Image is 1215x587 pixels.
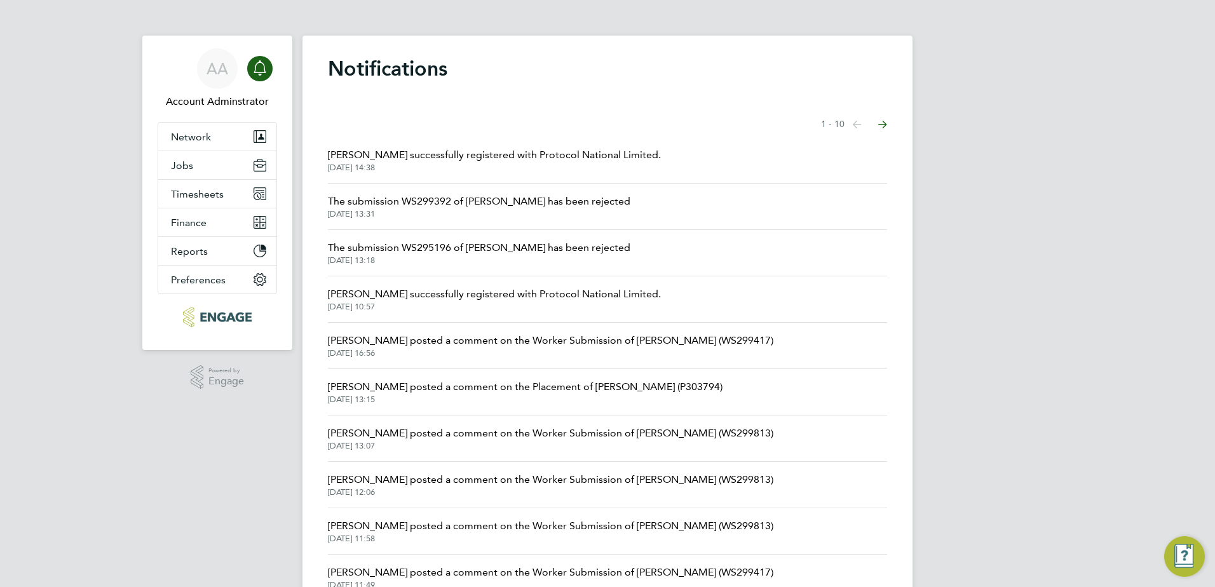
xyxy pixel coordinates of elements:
[328,518,773,534] span: [PERSON_NAME] posted a comment on the Worker Submission of [PERSON_NAME] (WS299813)
[1164,536,1205,577] button: Engage Resource Center
[328,147,661,163] span: [PERSON_NAME] successfully registered with Protocol National Limited.
[328,56,887,81] h1: Notifications
[191,365,245,389] a: Powered byEngage
[328,472,773,497] a: [PERSON_NAME] posted a comment on the Worker Submission of [PERSON_NAME] (WS299813)[DATE] 12:06
[328,534,773,544] span: [DATE] 11:58
[208,365,244,376] span: Powered by
[158,208,276,236] button: Finance
[328,194,630,209] span: The submission WS299392 of [PERSON_NAME] has been rejected
[328,209,630,219] span: [DATE] 13:31
[171,131,211,143] span: Network
[158,151,276,179] button: Jobs
[328,426,773,451] a: [PERSON_NAME] posted a comment on the Worker Submission of [PERSON_NAME] (WS299813)[DATE] 13:07
[158,48,277,109] a: AAAccount Adminstrator
[328,379,723,395] span: [PERSON_NAME] posted a comment on the Placement of [PERSON_NAME] (P303794)
[208,376,244,387] span: Engage
[171,159,193,172] span: Jobs
[207,60,228,77] span: AA
[328,426,773,441] span: [PERSON_NAME] posted a comment on the Worker Submission of [PERSON_NAME] (WS299813)
[171,245,208,257] span: Reports
[328,379,723,405] a: [PERSON_NAME] posted a comment on the Placement of [PERSON_NAME] (P303794)[DATE] 13:15
[328,565,773,580] span: [PERSON_NAME] posted a comment on the Worker Submission of [PERSON_NAME] (WS299417)
[328,255,630,266] span: [DATE] 13:18
[821,118,845,131] span: 1 - 10
[328,348,773,358] span: [DATE] 16:56
[328,333,773,348] span: [PERSON_NAME] posted a comment on the Worker Submission of [PERSON_NAME] (WS299417)
[328,163,661,173] span: [DATE] 14:38
[328,302,661,312] span: [DATE] 10:57
[328,287,661,302] span: [PERSON_NAME] successfully registered with Protocol National Limited.
[328,147,661,173] a: [PERSON_NAME] successfully registered with Protocol National Limited.[DATE] 14:38
[142,36,292,350] nav: Main navigation
[158,237,276,265] button: Reports
[328,472,773,487] span: [PERSON_NAME] posted a comment on the Worker Submission of [PERSON_NAME] (WS299813)
[821,112,887,137] nav: Select page of notifications list
[158,94,277,109] span: Account Adminstrator
[328,333,773,358] a: [PERSON_NAME] posted a comment on the Worker Submission of [PERSON_NAME] (WS299417)[DATE] 16:56
[328,441,773,451] span: [DATE] 13:07
[328,395,723,405] span: [DATE] 13:15
[158,307,277,327] a: Go to home page
[158,180,276,208] button: Timesheets
[171,274,226,286] span: Preferences
[158,266,276,293] button: Preferences
[328,287,661,312] a: [PERSON_NAME] successfully registered with Protocol National Limited.[DATE] 10:57
[328,194,630,219] a: The submission WS299392 of [PERSON_NAME] has been rejected[DATE] 13:31
[328,518,773,544] a: [PERSON_NAME] posted a comment on the Worker Submission of [PERSON_NAME] (WS299813)[DATE] 11:58
[171,188,224,200] span: Timesheets
[183,307,251,327] img: protocol-logo-retina.png
[158,123,276,151] button: Network
[328,240,630,255] span: The submission WS295196 of [PERSON_NAME] has been rejected
[328,487,773,497] span: [DATE] 12:06
[171,217,207,229] span: Finance
[328,240,630,266] a: The submission WS295196 of [PERSON_NAME] has been rejected[DATE] 13:18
